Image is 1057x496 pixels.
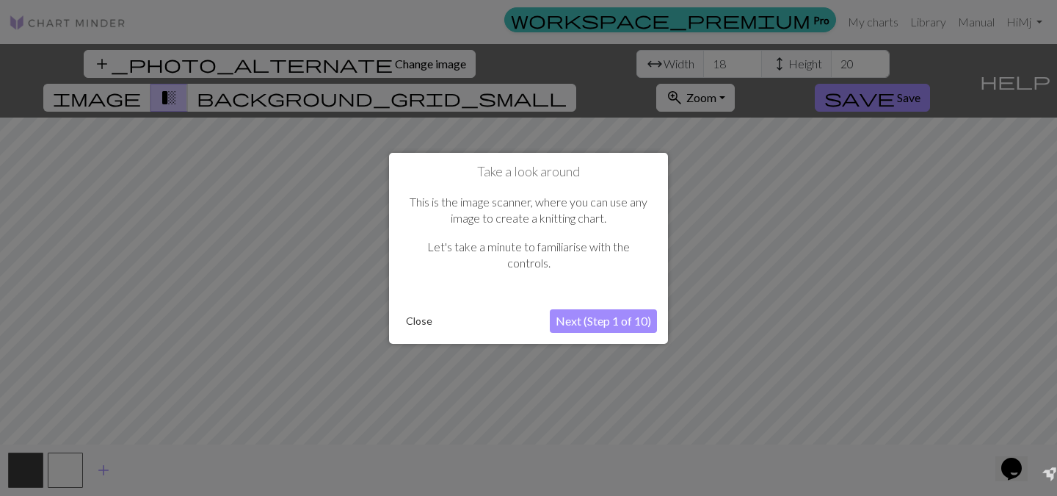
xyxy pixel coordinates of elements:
button: Close [400,310,438,332]
div: Take a look around [389,152,668,343]
h1: Take a look around [400,163,657,179]
p: This is the image scanner, where you can use any image to create a knitting chart. [407,194,650,227]
button: Next (Step 1 of 10) [550,309,657,333]
p: Let's take a minute to familiarise with the controls. [407,239,650,272]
